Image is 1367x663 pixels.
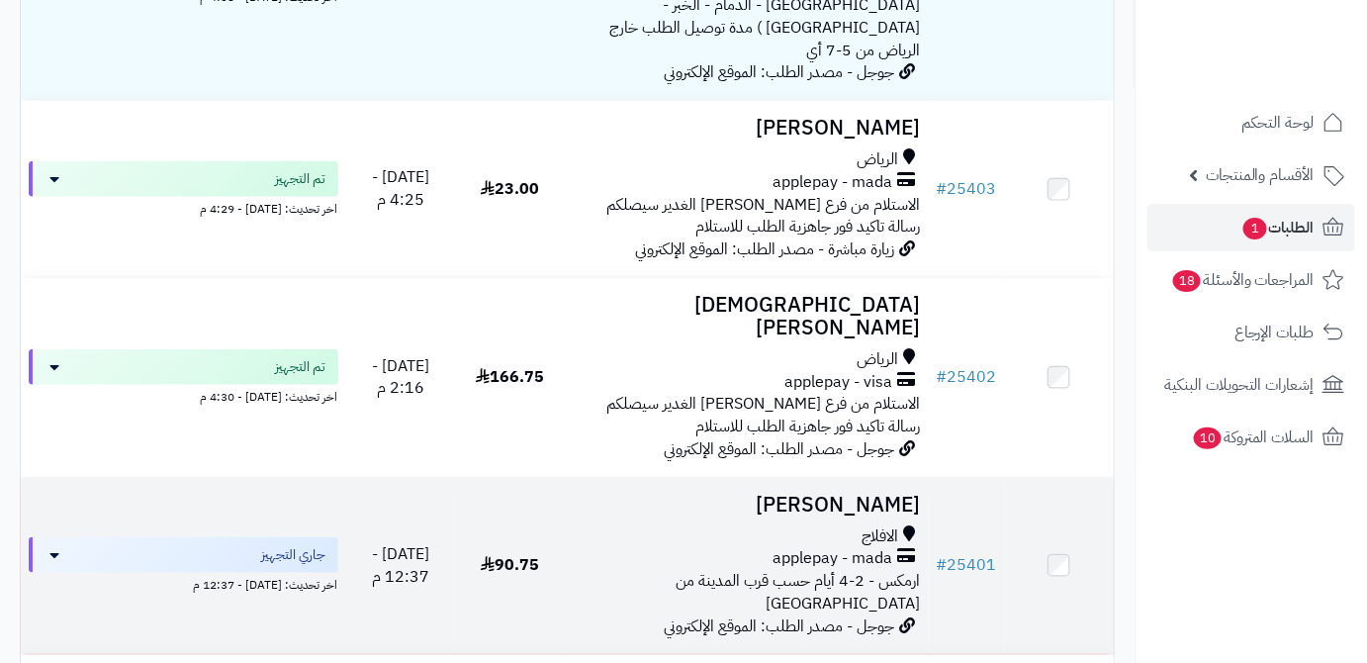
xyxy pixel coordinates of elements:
[937,365,948,389] span: #
[677,569,921,616] span: ارمكس - 2-4 أيام حسب قرب المدينة من [GEOGRAPHIC_DATA]
[1234,319,1315,346] span: طلبات الإرجاع
[607,193,921,239] span: الاستلام من فرع [PERSON_NAME] الغدير سيصلكم رسالة تاكيد فور جاهزية الطلب للاستلام
[774,171,893,194] span: applepay - mada
[1147,309,1355,356] a: طلبات الإرجاع
[1241,109,1315,137] span: لوحة التحكم
[1147,256,1355,304] a: المراجعات والأسئلة18
[573,117,921,140] h3: [PERSON_NAME]
[1243,218,1267,239] span: 1
[1164,371,1315,399] span: إشعارات التحويلات البنكية
[937,177,997,201] a: #25403
[481,177,539,201] span: 23.00
[665,615,895,638] span: جوجل - مصدر الطلب: الموقع الإلكتروني
[29,197,338,218] div: اخر تحديث: [DATE] - 4:29 م
[863,525,899,548] span: الافلاج
[29,385,338,406] div: اخر تحديث: [DATE] - 4:30 م
[1171,266,1315,294] span: المراجعات والأسئلة
[276,357,326,377] span: تم التجهيز
[937,553,948,577] span: #
[1241,214,1315,241] span: الطلبات
[1147,99,1355,146] a: لوحة التحكم
[372,165,429,212] span: [DATE] - 4:25 م
[607,392,921,438] span: الاستلام من فرع [PERSON_NAME] الغدير سيصلكم رسالة تاكيد فور جاهزية الطلب للاستلام
[937,177,948,201] span: #
[1206,161,1315,189] span: الأقسام والمنتجات
[636,237,895,261] span: زيارة مباشرة - مصدر الطلب: الموقع الإلكتروني
[1147,414,1355,461] a: السلات المتروكة10
[858,148,899,171] span: الرياض
[262,545,326,565] span: جاري التجهيز
[476,365,544,389] span: 166.75
[858,348,899,371] span: الرياض
[1147,204,1355,251] a: الطلبات1
[1147,361,1355,409] a: إشعارات التحويلات البنكية
[372,354,429,401] span: [DATE] - 2:16 م
[665,437,895,461] span: جوجل - مصدر الطلب: الموقع الإلكتروني
[372,542,429,589] span: [DATE] - 12:37 م
[937,365,997,389] a: #25402
[1192,424,1315,451] span: السلات المتروكة
[573,294,921,339] h3: [DEMOGRAPHIC_DATA][PERSON_NAME]
[937,553,997,577] a: #25401
[29,573,338,594] div: اخر تحديث: [DATE] - 12:37 م
[1194,427,1222,449] span: 10
[573,494,921,517] h3: [PERSON_NAME]
[1173,270,1201,292] span: 18
[481,553,539,577] span: 90.75
[785,371,893,394] span: applepay - visa
[774,547,893,570] span: applepay - mada
[1232,52,1348,94] img: logo-2.png
[665,60,895,84] span: جوجل - مصدر الطلب: الموقع الإلكتروني
[276,169,326,189] span: تم التجهيز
